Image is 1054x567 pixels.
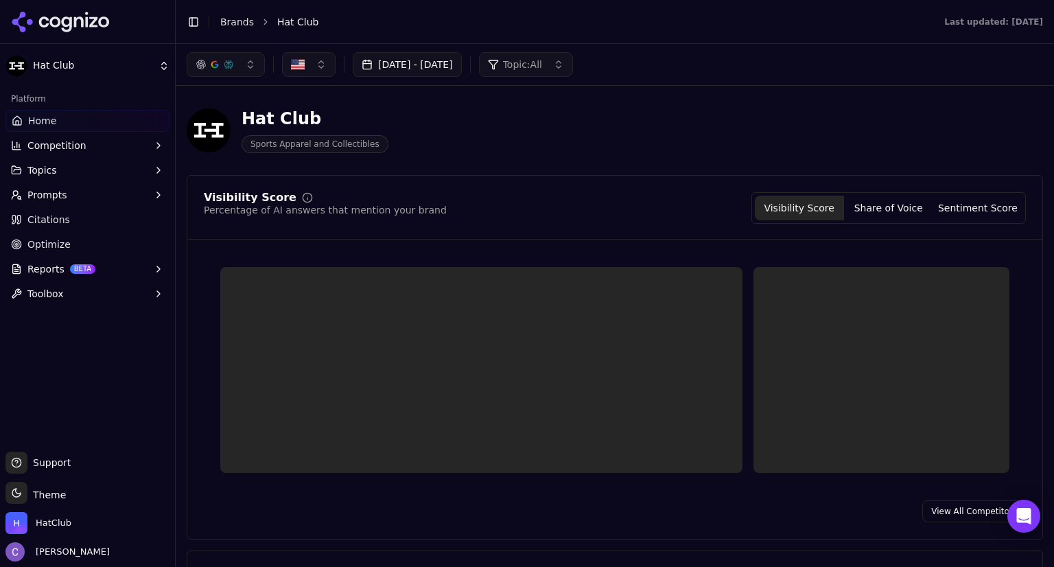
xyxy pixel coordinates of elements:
span: Optimize [27,238,71,251]
div: Open Intercom Messenger [1007,500,1040,533]
button: Toolbox [5,283,169,305]
button: [DATE] - [DATE] [353,52,462,77]
span: Home [28,114,56,128]
button: Sentiment Score [933,196,1022,220]
img: United States [291,58,305,71]
div: Hat Club [242,108,388,130]
span: Topics [27,163,57,177]
div: Platform [5,88,169,110]
span: BETA [70,264,95,274]
nav: breadcrumb [220,15,917,29]
span: Toolbox [27,287,64,301]
img: Hat Club [5,55,27,77]
a: Home [5,110,169,132]
span: Topic: All [503,58,542,71]
span: Citations [27,213,70,227]
img: Hat Club [187,108,231,152]
img: HatClub [5,512,27,534]
button: Competition [5,135,169,157]
span: Hat Club [277,15,318,29]
a: Optimize [5,233,169,255]
span: HatClub [36,517,71,529]
button: Visibility Score [755,196,844,220]
span: Competition [27,139,86,152]
a: View All Competitors [922,500,1026,522]
button: Prompts [5,184,169,206]
button: Open organization switcher [5,512,71,534]
div: Visibility Score [204,192,296,203]
div: Last updated: [DATE] [944,16,1043,27]
button: Share of Voice [844,196,933,220]
a: Brands [220,16,254,27]
span: Theme [27,489,66,500]
a: Citations [5,209,169,231]
span: [PERSON_NAME] [30,546,110,558]
span: Prompts [27,188,67,202]
span: Reports [27,262,65,276]
button: Open user button [5,542,110,562]
span: Sports Apparel and Collectibles [242,135,388,153]
button: ReportsBETA [5,258,169,280]
span: Support [27,456,71,470]
img: Chris Hayes [5,542,25,562]
span: Hat Club [33,60,153,72]
button: Topics [5,159,169,181]
div: Percentage of AI answers that mention your brand [204,203,447,217]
